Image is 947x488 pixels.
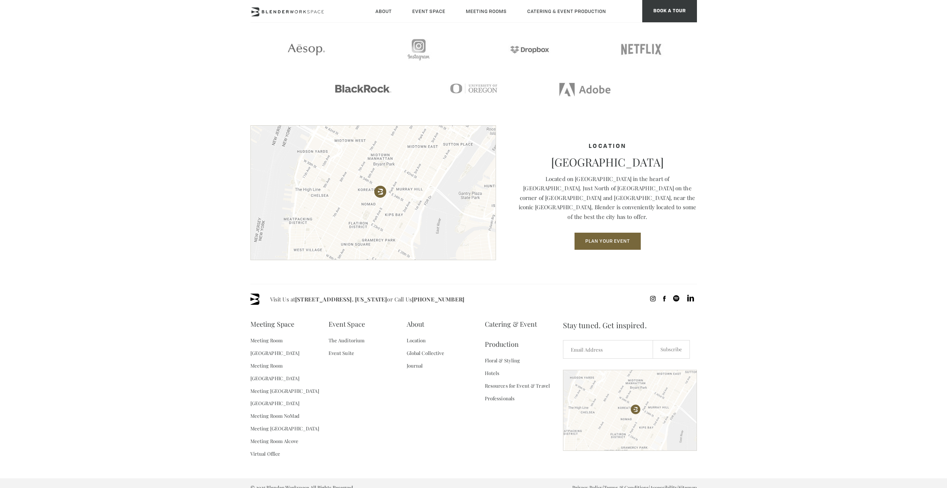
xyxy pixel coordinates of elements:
a: Meeting Room [GEOGRAPHIC_DATA] [250,334,329,359]
a: Journal [407,359,423,372]
a: The Auditorium [329,334,365,347]
a: Meeting [GEOGRAPHIC_DATA] [250,385,319,397]
a: [PHONE_NUMBER] [412,295,464,303]
img: Aesop [262,35,351,64]
button: Plan Your Event [575,233,641,250]
a: Meeting Room Alcove [250,435,298,447]
a: About [407,314,425,334]
a: Event Space [329,314,365,334]
span: Visit Us at or Call Us [270,294,464,305]
a: Catering & Event Production [485,314,563,354]
a: Floral & Styling [485,354,520,367]
input: Subscribe [653,340,690,359]
a: [STREET_ADDRESS]. [US_STATE] [295,295,387,303]
img: blender-map.jpg [250,125,496,260]
p: Located on [GEOGRAPHIC_DATA] in the heart of [GEOGRAPHIC_DATA]. Just North of [GEOGRAPHIC_DATA] o... [518,174,697,222]
a: Location [407,334,426,347]
a: Global Collective [407,347,444,359]
iframe: Chat Widget [910,452,947,488]
input: Email Address [563,340,653,359]
span: Stay tuned. Get inspired. [563,314,697,336]
a: Meeting [GEOGRAPHIC_DATA] [250,422,319,435]
h4: Location [518,143,697,150]
a: Event Suite [329,347,354,359]
a: [GEOGRAPHIC_DATA] [250,397,300,410]
a: Resources for Event & Travel Professionals [485,379,563,405]
a: Hotels [485,367,500,379]
a: Meeting Space [250,314,295,334]
a: Meeting Room [GEOGRAPHIC_DATA] [250,359,329,385]
p: [GEOGRAPHIC_DATA] [518,155,697,169]
a: Virtual Office [250,447,281,460]
a: Meeting Room NoMad [250,410,300,422]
